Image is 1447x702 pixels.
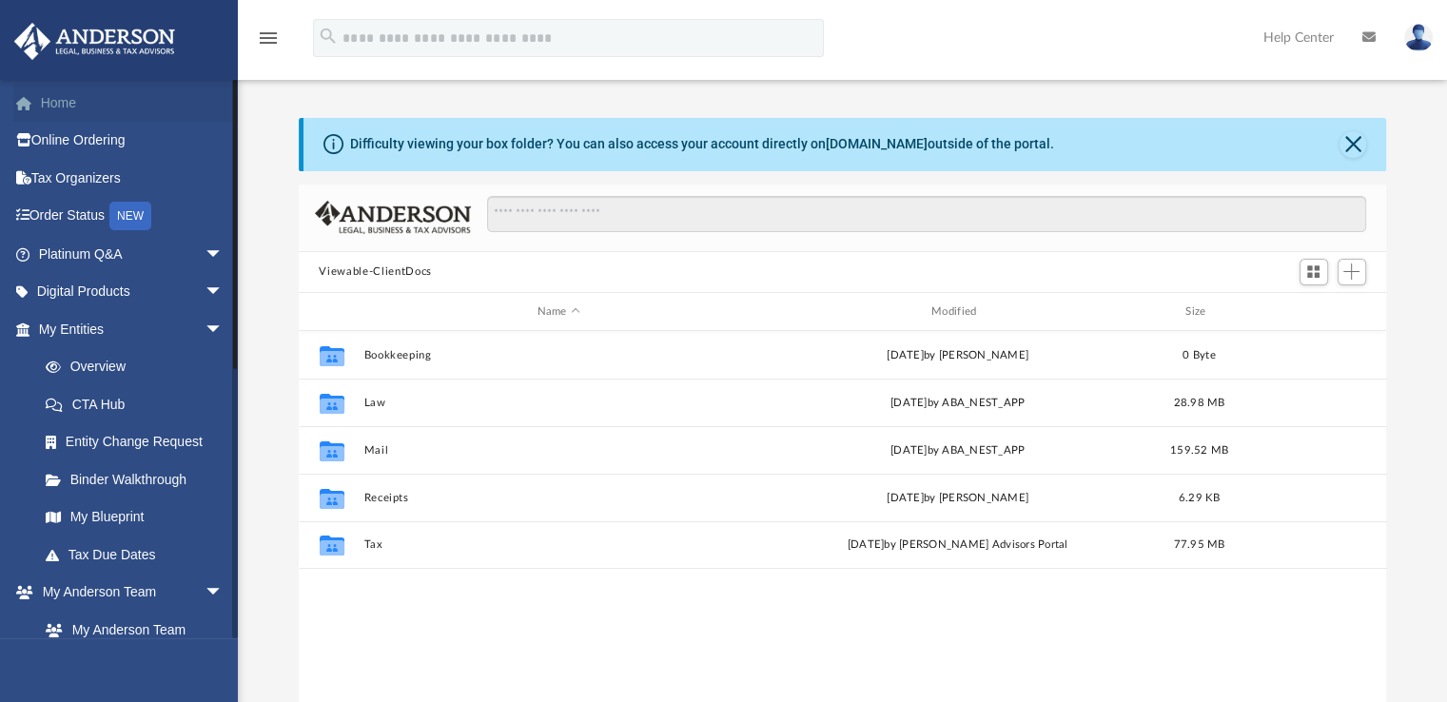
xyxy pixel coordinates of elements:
[205,273,243,312] span: arrow_drop_down
[13,273,252,311] a: Digital Productsarrow_drop_down
[1338,259,1366,285] button: Add
[13,84,252,122] a: Home
[257,36,280,49] a: menu
[1404,24,1433,51] img: User Pic
[762,490,1152,507] div: [DATE] by [PERSON_NAME]
[762,395,1152,412] div: [DATE] by ABA_NEST_APP
[319,263,431,281] button: Viewable-ClientDocs
[1339,131,1366,158] button: Close
[1173,540,1224,551] span: 77.95 MB
[1161,303,1237,321] div: Size
[27,498,243,536] a: My Blueprint
[27,423,252,461] a: Entity Change Request
[27,385,252,423] a: CTA Hub
[13,197,252,236] a: Order StatusNEW
[826,136,928,151] a: [DOMAIN_NAME]
[1300,259,1328,285] button: Switch to Grid View
[109,202,151,230] div: NEW
[1178,493,1220,503] span: 6.29 KB
[306,303,354,321] div: id
[205,235,243,274] span: arrow_drop_down
[363,444,753,457] button: Mail
[363,539,753,552] button: Tax
[1173,398,1224,408] span: 28.98 MB
[13,574,243,612] a: My Anderson Teamarrow_drop_down
[762,347,1152,364] div: [DATE] by [PERSON_NAME]
[1169,445,1227,456] span: 159.52 MB
[350,134,1054,154] div: Difficulty viewing your box folder? You can also access your account directly on outside of the p...
[27,348,252,386] a: Overview
[27,536,252,574] a: Tax Due Dates
[363,492,753,504] button: Receipts
[363,349,753,361] button: Bookkeeping
[13,310,252,348] a: My Entitiesarrow_drop_down
[205,574,243,613] span: arrow_drop_down
[13,159,252,197] a: Tax Organizers
[1245,303,1379,321] div: id
[205,310,243,349] span: arrow_drop_down
[762,303,1153,321] div: Modified
[13,122,252,160] a: Online Ordering
[13,235,252,273] a: Platinum Q&Aarrow_drop_down
[762,442,1152,459] div: [DATE] by ABA_NEST_APP
[9,23,181,60] img: Anderson Advisors Platinum Portal
[318,26,339,47] i: search
[363,397,753,409] button: Law
[1183,350,1216,361] span: 0 Byte
[762,537,1152,555] div: [DATE] by [PERSON_NAME] Advisors Portal
[362,303,753,321] div: Name
[257,27,280,49] i: menu
[27,611,233,649] a: My Anderson Team
[487,196,1365,232] input: Search files and folders
[27,460,252,498] a: Binder Walkthrough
